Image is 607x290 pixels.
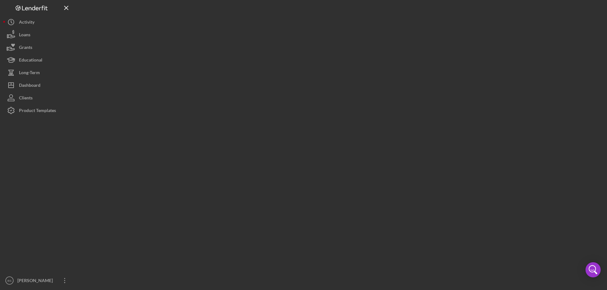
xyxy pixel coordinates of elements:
[3,54,73,66] button: Educational
[19,41,32,55] div: Grants
[3,66,73,79] button: Long-Term
[3,16,73,28] button: Activity
[3,79,73,92] button: Dashboard
[8,279,12,282] text: BS
[3,92,73,104] button: Clients
[3,28,73,41] button: Loans
[16,274,57,288] div: [PERSON_NAME]
[586,262,601,277] div: Open Intercom Messenger
[19,16,34,30] div: Activity
[19,28,30,43] div: Loans
[19,104,56,118] div: Product Templates
[3,104,73,117] button: Product Templates
[19,66,40,80] div: Long-Term
[3,274,73,287] button: BS[PERSON_NAME]
[19,54,42,68] div: Educational
[19,92,33,106] div: Clients
[19,79,40,93] div: Dashboard
[3,41,73,54] button: Grants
